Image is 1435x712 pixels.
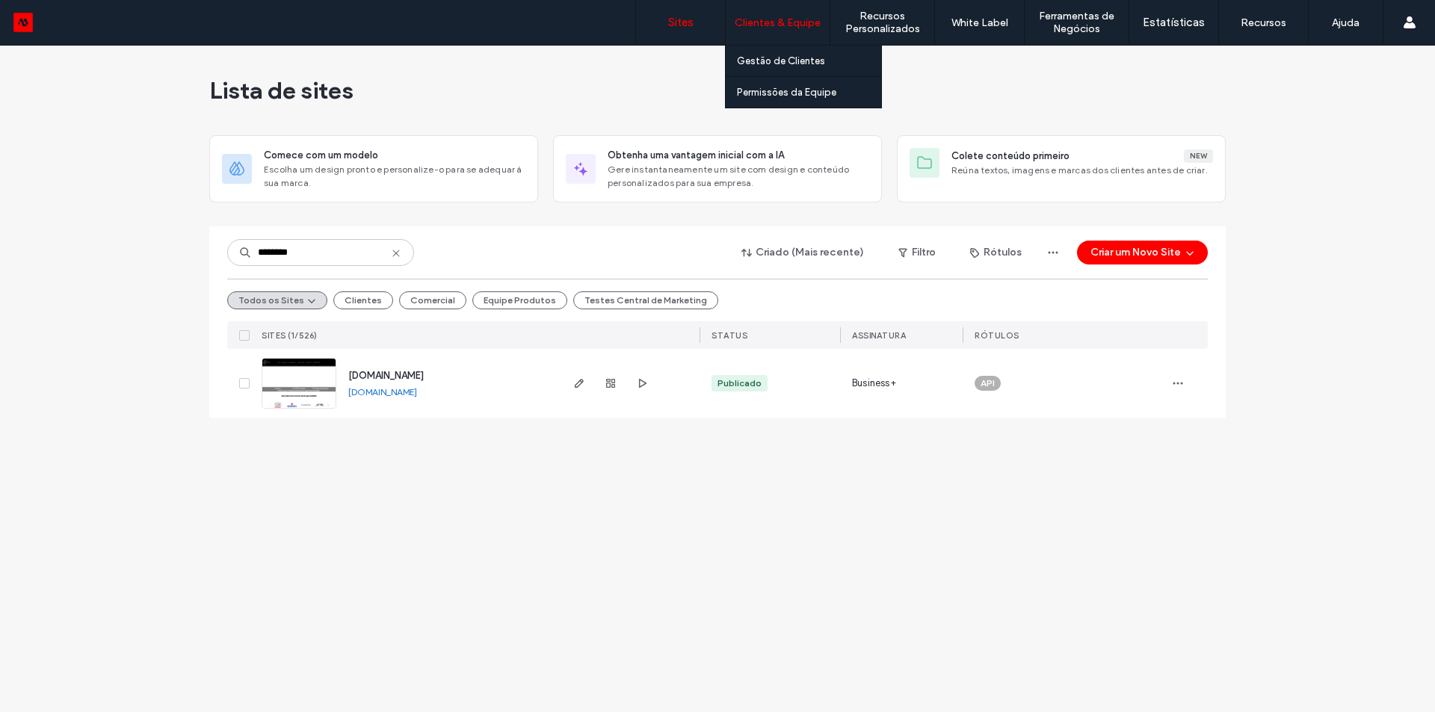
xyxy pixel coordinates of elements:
label: Estatísticas [1143,16,1205,29]
label: Clientes & Equipe [735,16,821,29]
span: Sites (1/526) [262,330,318,341]
span: Reúna textos, imagens e marcas dos clientes antes de criar. [951,164,1213,177]
div: Comece com um modeloEscolha um design pronto e personalize-o para se adequar à sua marca. [209,135,538,202]
label: Sites [668,16,694,29]
span: Comece com um modelo [264,148,378,163]
label: Recursos Personalizados [830,10,934,35]
span: Gere instantaneamente um site com design e conteúdo personalizados para sua empresa. [608,163,869,190]
label: Recursos [1241,16,1286,29]
a: Gestão de Clientes [737,46,881,76]
div: Colete conteúdo primeiroNewReúna textos, imagens e marcas dos clientes antes de criar. [897,135,1226,202]
span: Lista de sites [209,75,354,105]
button: Clientes [333,291,393,309]
button: Filtro [883,241,951,264]
span: STATUS [712,330,747,341]
button: Criar um Novo Site [1077,241,1208,264]
div: New [1184,149,1213,163]
button: Rótulos [957,241,1035,264]
label: Ajuda [1332,16,1360,29]
span: Obtenha uma vantagem inicial com a IA [608,148,784,163]
button: Comercial [399,291,466,309]
div: Obtenha uma vantagem inicial com a IAGere instantaneamente um site com design e conteúdo personal... [553,135,882,202]
span: Rótulos [975,330,1019,341]
label: Gestão de Clientes [737,55,825,66]
label: Permissões da Equipe [737,87,836,98]
a: [DOMAIN_NAME] [348,370,424,381]
a: [DOMAIN_NAME] [348,386,417,397]
button: Equipe Produtos [472,291,567,309]
label: White Label [951,16,1008,29]
button: Todos os Sites [227,291,327,309]
div: Publicado [717,377,762,390]
label: Ferramentas de Negócios [1025,10,1129,35]
button: Criado (Mais recente) [729,241,877,264]
span: Assinatura [852,330,906,341]
span: Colete conteúdo primeiro [951,149,1070,164]
button: Testes Central de Marketing [573,291,718,309]
span: API [981,377,995,390]
span: Business+ [852,376,896,391]
span: Ajuda [33,10,71,24]
span: Escolha um design pronto e personalize-o para se adequar à sua marca. [264,163,525,190]
a: Permissões da Equipe [737,77,881,108]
